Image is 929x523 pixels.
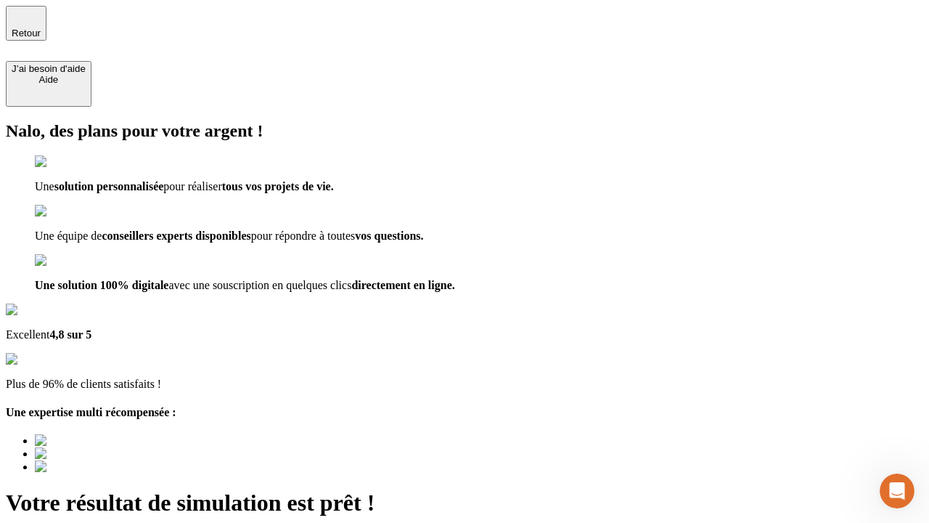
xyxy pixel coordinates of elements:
[880,474,914,508] iframe: Intercom live chat
[35,254,97,267] img: checkmark
[54,180,164,192] span: solution personnalisée
[6,61,91,107] button: J’ai besoin d'aideAide
[35,180,54,192] span: Une
[35,279,168,291] span: Une solution 100% digitale
[49,328,91,341] span: 4,8 sur 5
[6,6,46,41] button: Retour
[6,353,78,366] img: reviews stars
[6,121,923,141] h2: Nalo, des plans pour votre argent !
[35,461,169,474] img: Best savings advice award
[351,279,454,291] span: directement en ligne.
[6,406,923,419] h4: Une expertise multi récompensée :
[12,74,86,85] div: Aide
[251,230,356,242] span: pour répondre à toutes
[163,180,221,192] span: pour réaliser
[35,230,102,242] span: Une équipe de
[35,155,97,169] img: checkmark
[35,434,169,447] img: Best savings advice award
[6,304,90,317] img: Google Review
[6,378,923,391] p: Plus de 96% de clients satisfaits !
[355,230,423,242] span: vos questions.
[6,328,49,341] span: Excellent
[102,230,250,242] span: conseillers experts disponibles
[6,490,923,516] h1: Votre résultat de simulation est prêt !
[12,63,86,74] div: J’ai besoin d'aide
[35,447,169,461] img: Best savings advice award
[35,205,97,218] img: checkmark
[222,180,334,192] span: tous vos projets de vie.
[12,28,41,38] span: Retour
[168,279,351,291] span: avec une souscription en quelques clics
